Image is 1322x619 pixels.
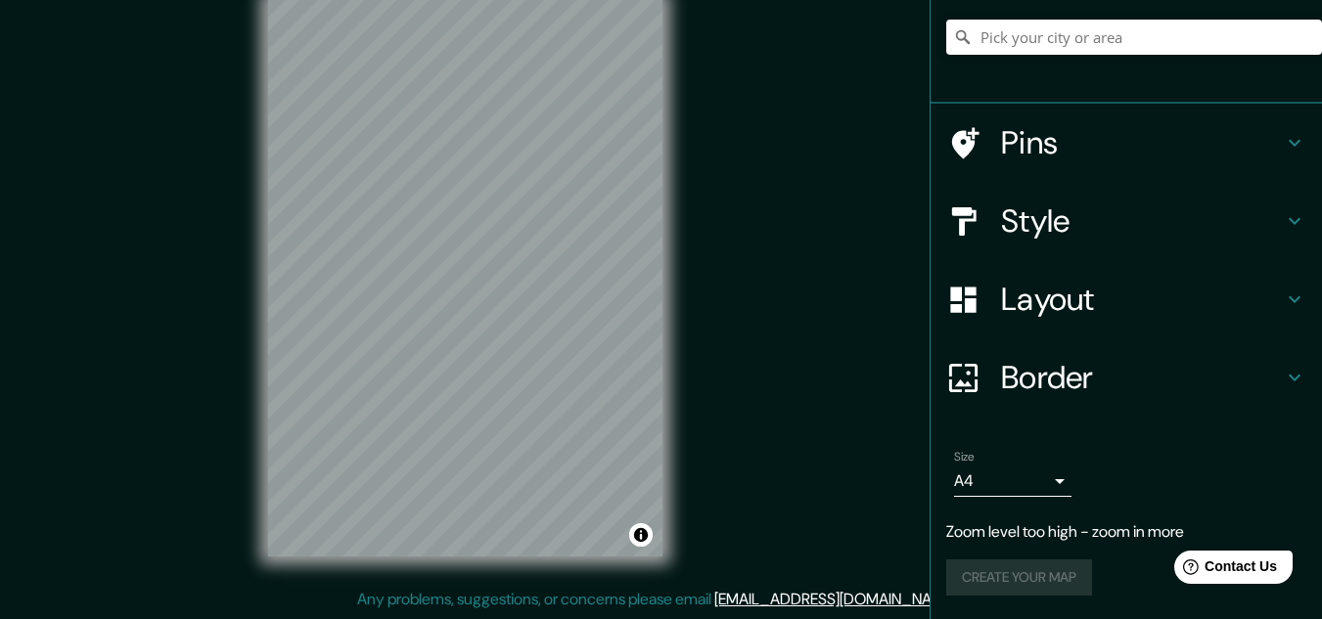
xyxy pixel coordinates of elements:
[931,182,1322,260] div: Style
[357,588,959,611] p: Any problems, suggestions, or concerns please email .
[946,520,1306,544] p: Zoom level too high - zoom in more
[1001,280,1283,319] h4: Layout
[1001,123,1283,162] h4: Pins
[714,589,956,609] a: [EMAIL_ADDRESS][DOMAIN_NAME]
[629,523,653,547] button: Toggle attribution
[931,104,1322,182] div: Pins
[1001,201,1283,241] h4: Style
[954,449,975,465] label: Size
[931,338,1322,417] div: Border
[931,260,1322,338] div: Layout
[946,20,1322,55] input: Pick your city or area
[1148,543,1300,597] iframe: Help widget launcher
[1001,358,1283,397] h4: Border
[954,465,1071,497] div: A4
